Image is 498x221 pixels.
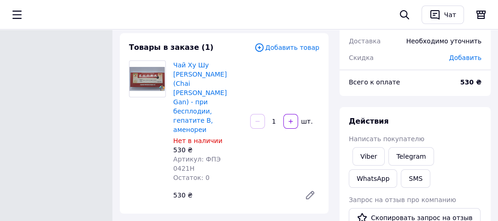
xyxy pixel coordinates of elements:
b: 530 ₴ [460,78,481,86]
div: шт. [299,117,314,126]
div: 530 ₴ [170,189,297,202]
a: Viber [352,147,385,166]
a: Telegram [388,147,434,166]
span: Действия [349,117,389,125]
span: Товары в заказе (1) [129,43,213,52]
span: Скидка [349,54,374,61]
span: Артикул: ФПЭ 0421Н [173,155,221,172]
span: Всего к оплате [349,78,400,86]
div: 530 ₴ [173,145,243,155]
a: WhatsApp [349,169,397,188]
span: Нет в наличии [173,137,223,144]
span: Запрос на отзыв про компанию [349,196,456,203]
span: Доставка [349,37,381,45]
button: SMS [401,169,430,188]
span: Написать покупателю [349,135,424,143]
span: Остаток: 0 [173,174,210,181]
img: Чай Ху Шу Гань Вань (Chai Hu Shu Gan) - при бесплодии, гепатите В, аменореи [129,67,165,90]
a: Чай Ху Шу [PERSON_NAME] (Chai [PERSON_NAME] Gan) - при бесплодии, гепатите В, аменореи [173,61,227,133]
a: Редактировать [301,186,319,204]
button: Чат [422,6,464,24]
span: Добавить товар [254,42,319,53]
span: Добавить [449,54,481,61]
div: Необходимо уточнить [401,31,487,51]
div: Чат [442,8,458,22]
